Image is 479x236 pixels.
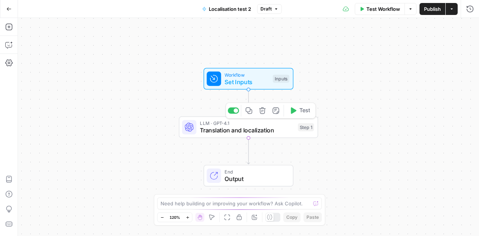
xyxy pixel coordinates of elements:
[286,214,298,221] span: Copy
[225,71,269,78] span: Workflow
[260,6,272,12] span: Draft
[247,138,250,164] g: Edge from step_1 to end
[179,165,318,187] div: EndOutput
[419,3,445,15] button: Publish
[424,5,441,13] span: Publish
[200,126,294,135] span: Translation and localization
[200,120,294,127] span: LLM · GPT-4.1
[225,168,286,175] span: End
[170,214,180,220] span: 120%
[225,174,286,183] span: Output
[283,212,300,222] button: Copy
[286,105,314,116] button: Test
[273,75,289,83] div: Inputs
[298,123,314,131] div: Step 1
[355,3,405,15] button: Test Workflow
[225,77,269,86] span: Set Inputs
[257,4,282,14] button: Draft
[209,5,251,13] span: Localisation test 2
[303,212,322,222] button: Paste
[299,107,310,115] span: Test
[198,3,256,15] button: Localisation test 2
[179,116,318,138] div: LLM · GPT-4.1Translation and localizationStep 1Test
[366,5,400,13] span: Test Workflow
[306,214,319,221] span: Paste
[179,68,318,90] div: WorkflowSet InputsInputs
